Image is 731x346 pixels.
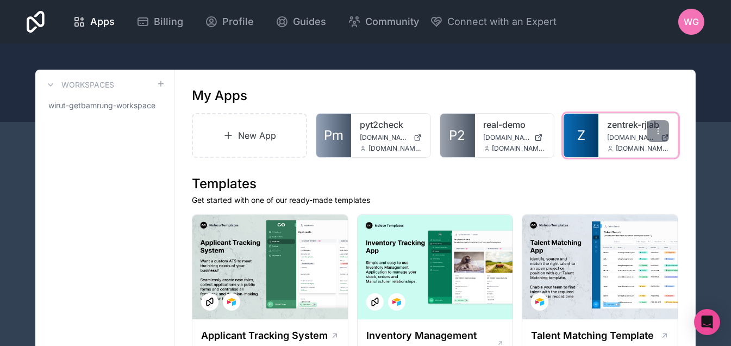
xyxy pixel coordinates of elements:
h3: Workspaces [61,79,114,90]
img: Airtable Logo [535,298,544,306]
span: [DOMAIN_NAME] [484,133,530,142]
a: Community [339,10,428,34]
a: wirut-getbamrung-workspace [44,96,165,115]
span: [DOMAIN_NAME] [360,133,409,142]
a: Profile [196,10,263,34]
a: [DOMAIN_NAME] [484,133,546,142]
img: Airtable Logo [392,298,401,306]
a: P2 [440,114,475,157]
a: Guides [267,10,335,34]
span: Apps [90,14,115,29]
a: real-demo [484,118,546,131]
span: Connect with an Expert [447,14,557,29]
a: pyt2check [360,118,422,131]
span: Profile [222,14,254,29]
span: wirut-getbamrung-workspace [48,100,155,111]
span: Billing [154,14,183,29]
button: Connect with an Expert [430,14,557,29]
a: Billing [128,10,192,34]
a: zentrek-rjlab [607,118,669,131]
h1: Applicant Tracking System [201,328,328,343]
span: [DOMAIN_NAME][EMAIL_ADDRESS][DOMAIN_NAME] [368,144,422,153]
a: [DOMAIN_NAME] [360,133,422,142]
h1: Talent Matching Template [531,328,654,343]
a: Workspaces [44,78,114,91]
a: [DOMAIN_NAME] [607,133,669,142]
span: [DOMAIN_NAME][EMAIL_ADDRESS][DOMAIN_NAME] [616,144,669,153]
span: WG [684,15,699,28]
a: Z [564,114,598,157]
a: New App [192,113,307,158]
h1: Templates [192,175,678,193]
a: Pm [316,114,351,157]
span: [DOMAIN_NAME] [607,133,657,142]
span: Guides [293,14,326,29]
span: Community [365,14,419,29]
span: Z [577,127,585,144]
p: Get started with one of our ready-made templates [192,195,678,206]
span: [DOMAIN_NAME][EMAIL_ADDRESS][DOMAIN_NAME] [492,144,546,153]
span: Pm [324,127,343,144]
span: P2 [449,127,466,144]
div: Open Intercom Messenger [694,309,720,335]
a: Apps [64,10,123,34]
h1: My Apps [192,87,247,104]
img: Airtable Logo [227,298,236,306]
